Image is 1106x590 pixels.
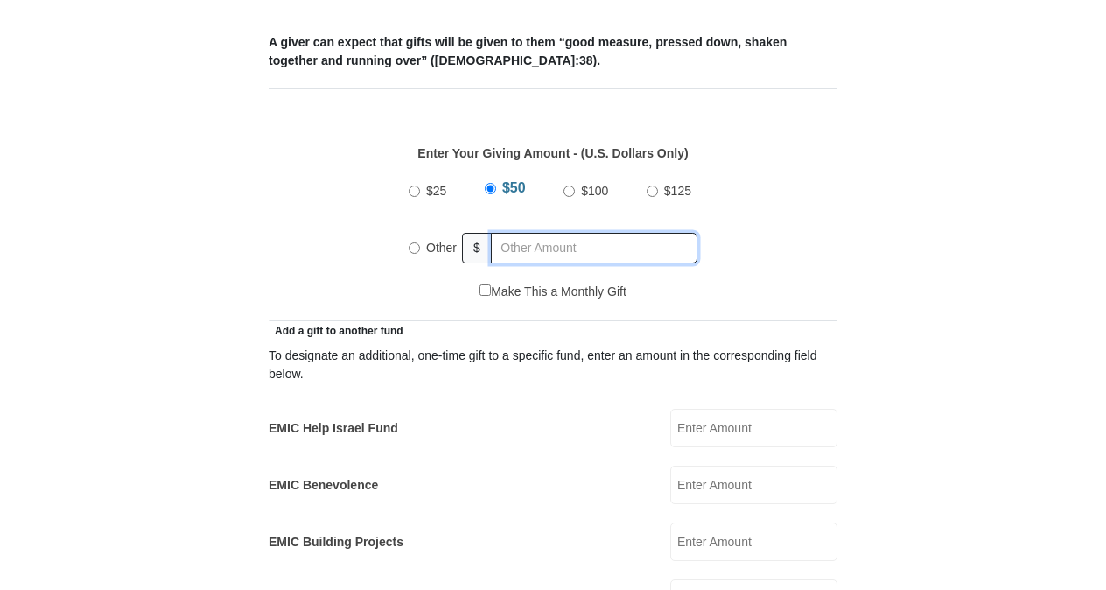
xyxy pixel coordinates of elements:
[269,325,403,337] span: Add a gift to another fund
[670,409,837,447] input: Enter Amount
[269,347,837,383] div: To designate an additional, one-time gift to a specific fund, enter an amount in the correspondin...
[491,233,697,263] input: Other Amount
[670,523,837,561] input: Enter Amount
[269,533,403,551] label: EMIC Building Projects
[426,241,457,255] span: Other
[269,35,787,67] b: A giver can expect that gifts will be given to them “good measure, pressed down, shaken together ...
[479,284,491,296] input: Make This a Monthly Gift
[670,466,837,504] input: Enter Amount
[479,283,626,301] label: Make This a Monthly Gift
[426,184,446,198] span: $25
[664,184,691,198] span: $125
[502,180,526,195] span: $50
[581,184,608,198] span: $100
[462,233,492,263] span: $
[269,476,378,495] label: EMIC Benevolence
[269,419,398,438] label: EMIC Help Israel Fund
[417,146,688,160] strong: Enter Your Giving Amount - (U.S. Dollars Only)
